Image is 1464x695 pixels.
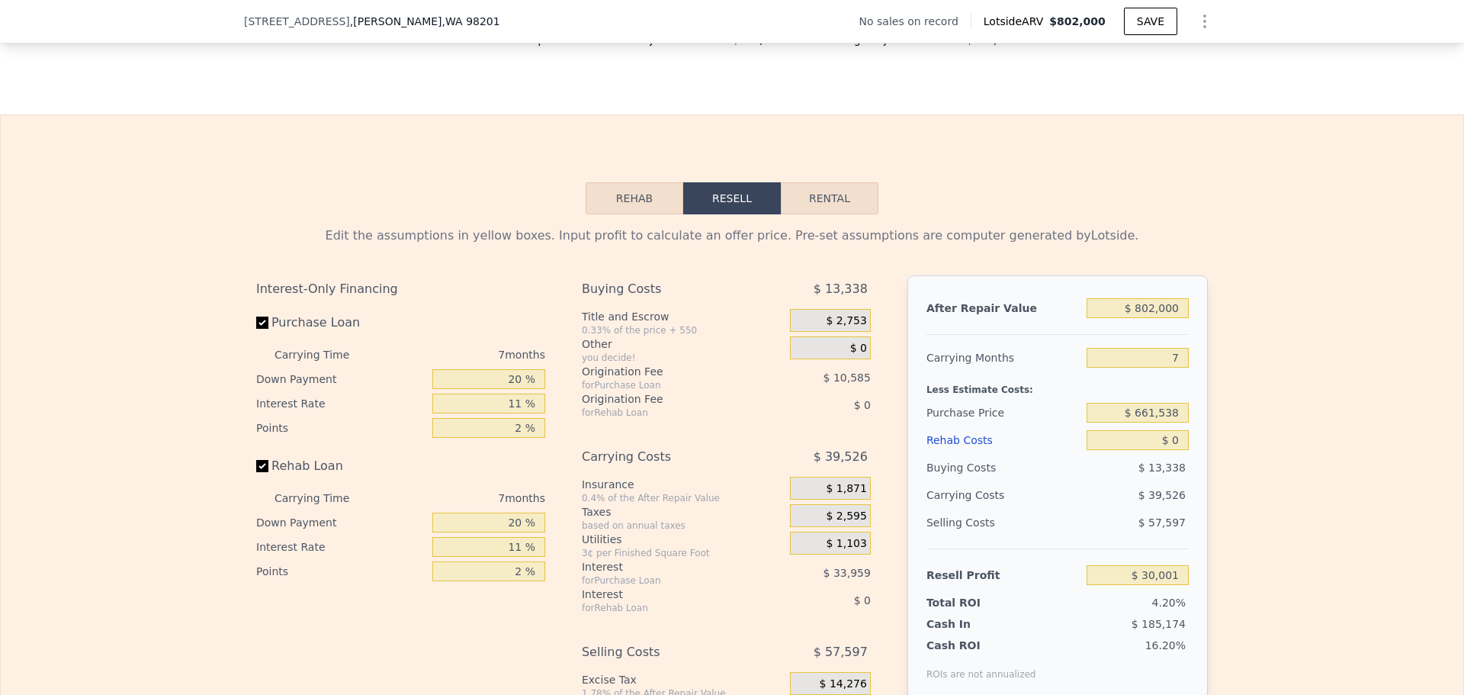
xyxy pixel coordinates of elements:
[582,492,784,504] div: 0.4% of the After Repair Value
[256,460,268,472] input: Rehab Loan
[256,275,545,303] div: Interest-Only Financing
[582,477,784,492] div: Insurance
[926,372,1189,399] div: Less Estimate Costs:
[256,559,426,584] div: Points
[582,574,752,587] div: for Purchase Loan
[442,15,500,27] span: , WA 98201
[984,14,1049,29] span: Lotside ARV
[683,182,781,214] button: Resell
[926,294,1080,322] div: After Repair Value
[256,452,426,480] label: Rehab Loan
[582,587,752,602] div: Interest
[582,443,752,471] div: Carrying Costs
[926,344,1080,372] div: Carrying Months
[274,343,374,367] div: Carrying Time
[582,324,784,336] div: 0.33% of the price + 550
[256,535,426,559] div: Interest Rate
[814,275,868,303] span: $ 13,338
[826,510,866,523] span: $ 2,595
[380,343,545,367] div: 7 months
[1138,462,1186,474] span: $ 13,338
[820,677,867,691] span: $ 14,276
[582,520,784,532] div: based on annual taxes
[926,561,1080,589] div: Resell Profit
[1138,489,1186,501] span: $ 39,526
[926,509,1080,536] div: Selling Costs
[582,391,752,407] div: Origination Fee
[1138,516,1186,529] span: $ 57,597
[850,342,867,356] span: $ 0
[380,486,545,510] div: 7 months
[1049,15,1106,27] span: $802,000
[1145,639,1186,652] span: 16.20%
[582,672,784,687] div: Excise Tax
[854,399,871,411] span: $ 0
[926,638,1036,653] div: Cash ROI
[926,616,1022,632] div: Cash In
[582,309,784,324] div: Title and Escrow
[586,182,683,214] button: Rehab
[256,227,1208,245] div: Edit the assumptions in yellow boxes. Input profit to calculate an offer price. Pre-set assumptio...
[814,443,868,471] span: $ 39,526
[582,364,752,379] div: Origination Fee
[823,567,871,579] span: $ 33,959
[582,639,752,666] div: Selling Costs
[582,275,752,303] div: Buying Costs
[256,367,426,391] div: Down Payment
[244,14,350,29] span: [STREET_ADDRESS]
[256,391,426,416] div: Interest Rate
[582,532,784,547] div: Utilities
[926,481,1022,509] div: Carrying Costs
[1124,8,1177,35] button: SAVE
[926,399,1080,426] div: Purchase Price
[256,416,426,440] div: Points
[582,336,784,352] div: Other
[1152,597,1186,609] span: 4.20%
[274,486,374,510] div: Carrying Time
[926,454,1080,481] div: Buying Costs
[854,594,871,607] span: $ 0
[926,653,1036,681] div: ROIs are not annualized
[256,317,268,329] input: Purchase Loan
[582,379,752,391] div: for Purchase Loan
[256,309,426,336] label: Purchase Loan
[814,639,868,666] span: $ 57,597
[926,595,1022,610] div: Total ROI
[582,352,784,364] div: you decide!
[826,314,866,328] span: $ 2,753
[823,372,871,384] span: $ 10,585
[826,482,866,496] span: $ 1,871
[582,504,784,520] div: Taxes
[582,407,752,419] div: for Rehab Loan
[256,510,426,535] div: Down Payment
[781,182,878,214] button: Rental
[582,559,752,574] div: Interest
[350,14,500,29] span: , [PERSON_NAME]
[859,14,971,29] div: No sales on record
[1189,6,1220,37] button: Show Options
[826,537,866,551] span: $ 1,103
[582,602,752,614] div: for Rehab Loan
[1132,618,1186,630] span: $ 185,174
[582,547,784,559] div: 3¢ per Finished Square Foot
[926,426,1080,454] div: Rehab Costs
